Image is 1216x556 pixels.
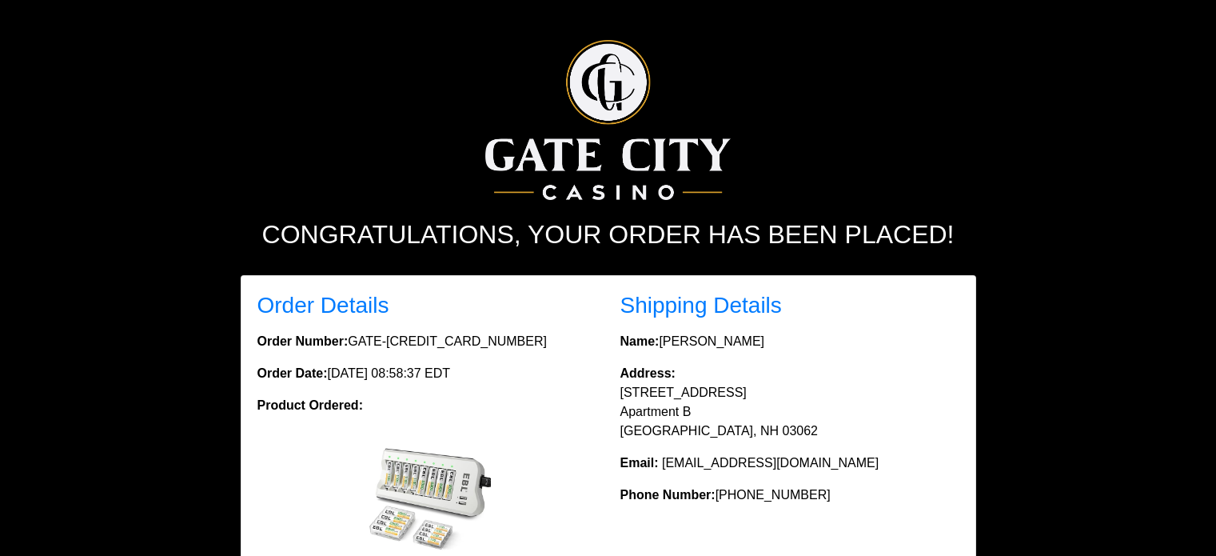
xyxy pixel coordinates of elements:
p: GATE-[CREDIT_CARD_NUMBER] [257,332,596,351]
strong: Order Number: [257,334,349,348]
p: [STREET_ADDRESS] Apartment B [GEOGRAPHIC_DATA], NH 03062 [620,364,959,441]
h3: Order Details [257,292,596,319]
strong: Phone Number: [620,488,716,502]
img: Logo [485,40,731,200]
p: [PHONE_NUMBER] [620,486,959,505]
strong: Name: [620,334,660,348]
h3: Shipping Details [620,292,959,319]
h2: Congratulations, your order has been placed! [165,219,1052,250]
p: [PERSON_NAME] [620,332,959,351]
strong: Email: [620,456,659,470]
strong: Address: [620,366,676,380]
p: [DATE] 08:58:37 EDT [257,364,596,383]
strong: Order Date: [257,366,328,380]
strong: Product Ordered: [257,398,363,412]
p: [EMAIL_ADDRESS][DOMAIN_NAME] [620,454,959,473]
